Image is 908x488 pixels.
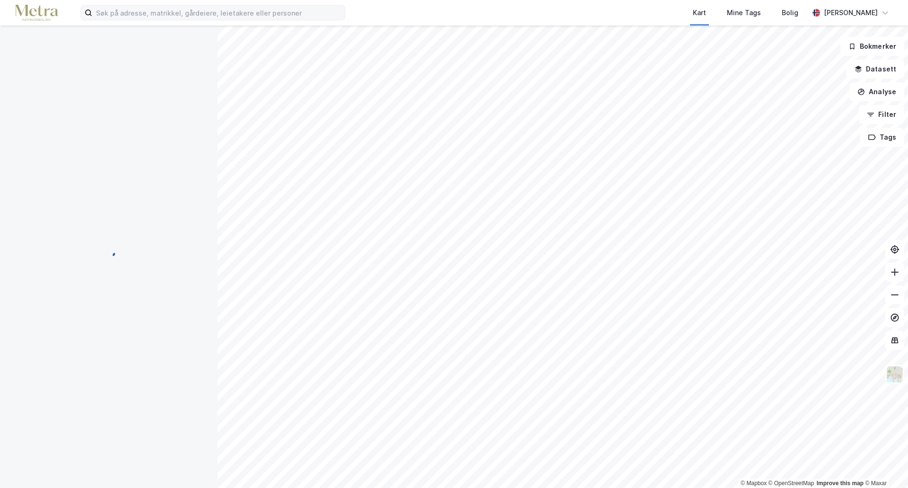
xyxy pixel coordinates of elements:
a: Mapbox [741,480,767,487]
div: Kart [693,7,706,18]
input: Søk på adresse, matrikkel, gårdeiere, leietakere eller personer [92,6,345,20]
img: Z [886,365,904,383]
div: Kontrollprogram for chat [861,443,908,488]
button: Tags [860,128,904,147]
div: Bolig [782,7,798,18]
img: metra-logo.256734c3b2bbffee19d4.png [15,5,58,21]
img: spinner.a6d8c91a73a9ac5275cf975e30b51cfb.svg [101,244,116,259]
iframe: Chat Widget [861,443,908,488]
div: Mine Tags [727,7,761,18]
button: Analyse [849,82,904,101]
a: Improve this map [817,480,864,487]
div: [PERSON_NAME] [824,7,878,18]
button: Filter [859,105,904,124]
button: Bokmerker [840,37,904,56]
a: OpenStreetMap [768,480,814,487]
button: Datasett [847,60,904,79]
